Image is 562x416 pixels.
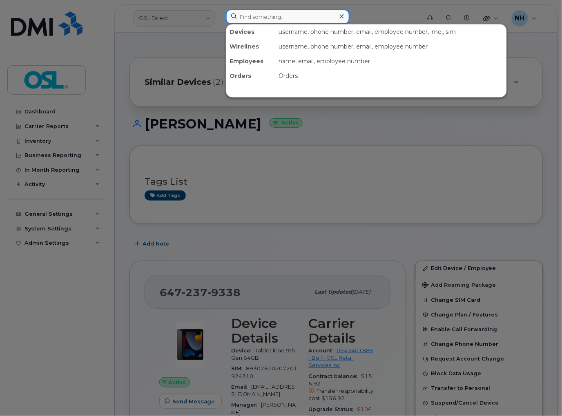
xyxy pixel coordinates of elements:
[275,39,506,54] div: username, phone number, email, employee number
[226,54,275,69] div: Employees
[275,24,506,39] div: username, phone number, email, employee number, imei, sim
[275,54,506,69] div: name, email, employee number
[226,39,275,54] div: Wirelines
[226,69,275,83] div: Orders
[226,24,275,39] div: Devices
[275,69,506,83] div: Orders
